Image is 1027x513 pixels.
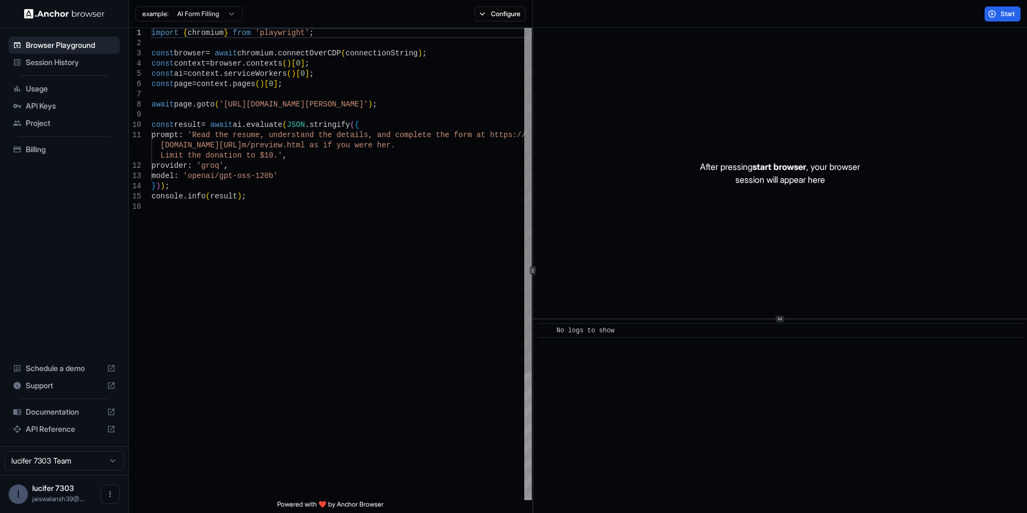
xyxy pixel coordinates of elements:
div: 4 [129,59,141,69]
span: context [174,59,206,68]
span: ai [174,69,183,78]
span: evaluate [246,120,282,129]
span: context [197,80,228,88]
span: Project [26,118,115,129]
div: 14 [129,181,141,191]
span: : [174,172,178,180]
span: ( [215,100,219,109]
span: chromium [237,49,273,58]
span: = [192,80,197,88]
span: 'Read the resume, understand the details, and comp [187,131,413,139]
div: 8 [129,99,141,110]
span: , [283,151,287,160]
span: browser [210,59,242,68]
span: browser [174,49,206,58]
div: 15 [129,191,141,202]
span: ​ [543,325,548,336]
div: 10 [129,120,141,130]
span: const [151,69,174,78]
div: API Keys [9,97,120,115]
span: No logs to show [556,327,614,334]
span: jaiswalansh39@gmail.com [32,495,84,503]
div: 12 [129,161,141,171]
span: await [151,100,174,109]
div: 2 [129,38,141,48]
span: info [187,192,206,201]
span: provider [151,161,187,170]
span: = [206,49,210,58]
div: 16 [129,202,141,212]
span: await [215,49,237,58]
span: connectOverCDP [278,49,341,58]
span: : [178,131,183,139]
span: connectionString [345,49,417,58]
span: ) [156,182,160,190]
span: Billing [26,144,115,155]
span: } [223,28,228,37]
span: { [355,120,359,129]
span: 0 [300,69,305,78]
span: = [201,120,205,129]
span: ; [422,49,426,58]
span: model [151,172,174,180]
span: example: [142,10,169,18]
span: ( [287,69,291,78]
span: [ [264,80,269,88]
span: const [151,120,174,129]
span: lucifer 7303 [32,483,74,493]
span: ai [233,120,242,129]
div: 5 [129,69,141,79]
div: API Reference [9,421,120,438]
span: ) [368,100,372,109]
span: . [273,49,278,58]
div: 3 [129,48,141,59]
span: [ [296,69,300,78]
span: Session History [26,57,115,68]
span: ) [161,182,165,190]
span: result [210,192,237,201]
span: ] [305,69,309,78]
span: . [242,120,246,129]
span: ( [283,59,287,68]
span: ] [273,80,278,88]
span: { [183,28,187,37]
span: = [206,59,210,68]
button: Open menu [100,484,120,504]
span: . [192,100,197,109]
span: start browser [753,161,806,172]
span: ) [287,59,291,68]
span: , [223,161,228,170]
span: ( [283,120,287,129]
span: page [174,100,192,109]
div: 13 [129,171,141,181]
span: result [174,120,201,129]
span: serviceWorkers [223,69,287,78]
span: ( [255,80,259,88]
span: ( [341,49,345,58]
span: goto [197,100,215,109]
span: stringify [309,120,350,129]
span: const [151,80,174,88]
span: ; [305,59,309,68]
span: ( [206,192,210,201]
span: const [151,49,174,58]
span: . [183,192,187,201]
span: chromium [187,28,223,37]
span: Support [26,380,103,391]
span: console [151,192,183,201]
div: 1 [129,28,141,38]
div: Session History [9,54,120,71]
span: Limit the donation to $10.' [161,151,283,160]
button: Start [985,6,1021,22]
span: [ [291,59,295,68]
span: context [187,69,219,78]
span: ; [309,69,314,78]
span: ] [300,59,305,68]
span: . [242,59,246,68]
span: ; [309,28,314,37]
span: '[URL][DOMAIN_NAME][PERSON_NAME]' [219,100,368,109]
span: ; [165,182,169,190]
span: JSON [287,120,305,129]
span: m/preview.html as if you were her. [242,141,395,149]
div: 9 [129,110,141,120]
